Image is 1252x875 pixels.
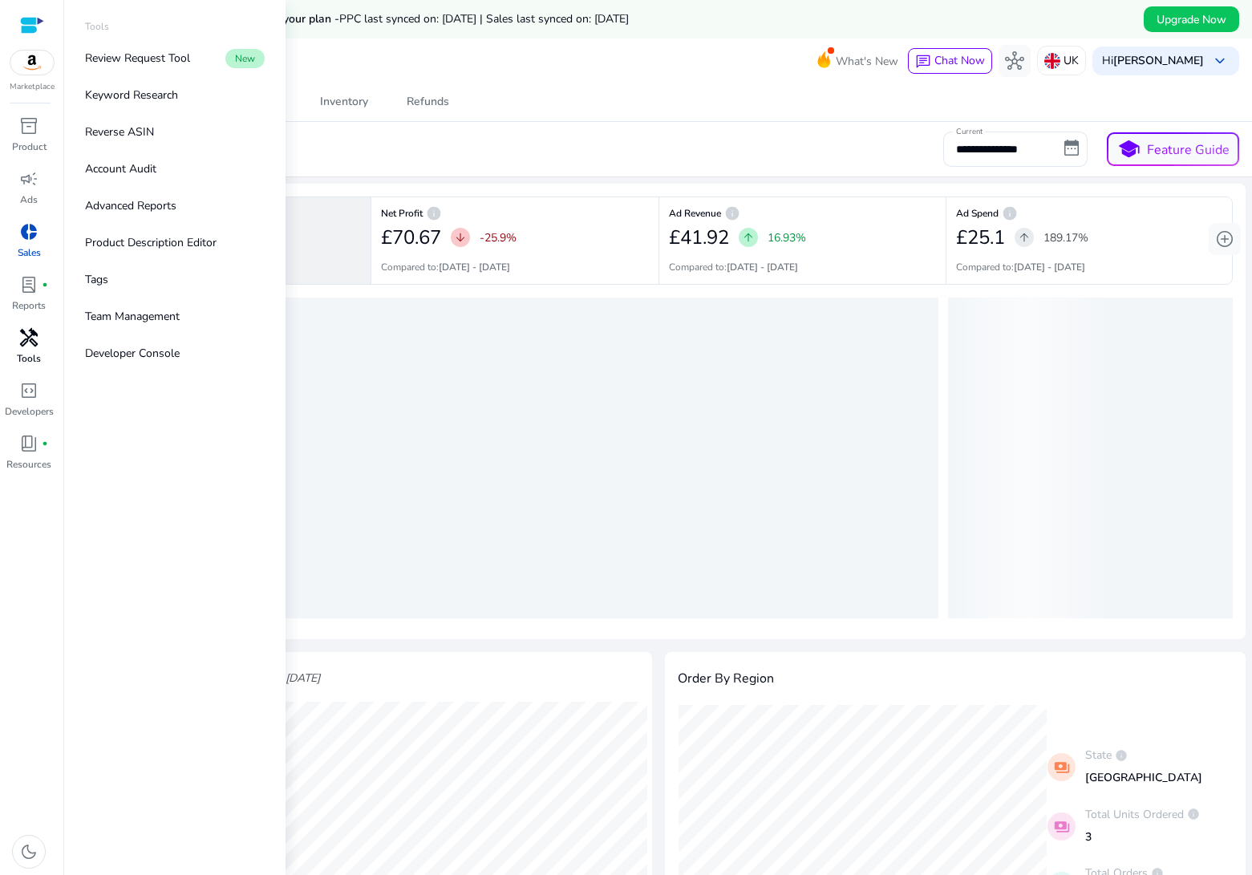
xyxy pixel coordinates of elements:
[1209,223,1241,255] button: add_circle
[915,54,931,70] span: chat
[727,261,798,273] b: [DATE] - [DATE]
[19,275,38,294] span: lab_profile
[19,842,38,861] span: dark_mode
[1018,231,1031,244] span: arrow_upward
[724,205,740,221] span: info
[426,205,442,221] span: info
[85,124,154,140] p: Reverse ASIN
[18,245,41,260] p: Sales
[768,229,806,246] p: 16.93%
[948,298,1233,618] div: loading
[106,13,629,26] h5: Data syncs run less frequently on your plan -
[1157,11,1226,28] span: Upgrade Now
[1044,53,1060,69] img: uk.svg
[19,116,38,136] span: inventory_2
[85,19,109,34] p: Tools
[10,81,55,93] p: Marketplace
[381,212,648,215] h6: Net Profit
[1085,806,1200,823] p: Total Units Ordered
[1102,55,1204,67] p: Hi
[20,192,38,207] p: Ads
[85,345,180,362] p: Developer Console
[1085,747,1202,764] p: State
[42,440,48,447] span: fiber_manual_record
[5,404,54,419] p: Developers
[1064,47,1079,75] p: UK
[17,351,41,366] p: Tools
[19,381,38,400] span: code_blocks
[1107,132,1239,166] button: schoolFeature Guide
[934,53,985,68] span: Chat Now
[999,45,1031,77] button: hub
[6,457,51,472] p: Resources
[85,50,190,67] p: Review Request Tool
[85,87,178,103] p: Keyword Research
[669,226,729,249] h2: £41.92
[1085,769,1202,786] p: [GEOGRAPHIC_DATA]
[19,169,38,188] span: campaign
[19,328,38,347] span: handyman
[320,96,368,107] div: Inventory
[956,212,1222,215] h6: Ad Spend
[439,261,510,273] b: [DATE] - [DATE]
[1147,140,1230,160] p: Feature Guide
[1047,812,1076,841] mat-icon: payments
[85,160,156,177] p: Account Audit
[1113,53,1204,68] b: [PERSON_NAME]
[742,231,755,244] span: arrow_upward
[1210,51,1230,71] span: keyboard_arrow_down
[85,197,176,214] p: Advanced Reports
[12,140,47,154] p: Product
[381,260,510,274] p: Compared to:
[1002,205,1018,221] span: info
[12,298,46,313] p: Reports
[19,434,38,453] span: book_4
[669,260,798,274] p: Compared to:
[956,260,1085,274] p: Compared to:
[1115,749,1128,762] span: info
[407,96,449,107] div: Refunds
[480,229,517,246] p: -25.9%
[956,226,1005,249] h2: £25.1
[42,282,48,288] span: fiber_manual_record
[1215,229,1234,249] span: add_circle
[836,47,898,75] span: What's New
[381,226,441,249] h2: £70.67
[908,48,992,74] button: chatChat Now
[669,212,936,215] h6: Ad Revenue
[85,271,108,288] p: Tags
[19,222,38,241] span: donut_small
[339,11,629,26] span: PPC last synced on: [DATE] | Sales last synced on: [DATE]
[1005,51,1024,71] span: hub
[1085,828,1200,845] p: 3
[1043,229,1088,246] p: 189.17%
[1014,261,1085,273] b: [DATE] - [DATE]
[1117,138,1141,161] span: school
[10,51,54,75] img: amazon.svg
[678,671,774,687] h4: Order By Region
[85,234,217,251] p: Product Description Editor
[1144,6,1239,32] button: Upgrade Now
[85,308,180,325] p: Team Management
[225,49,265,68] span: New
[454,231,467,244] span: arrow_downward
[83,298,938,618] div: loading
[956,126,983,137] mat-label: Current
[1047,753,1076,781] mat-icon: payments
[1187,808,1200,820] span: info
